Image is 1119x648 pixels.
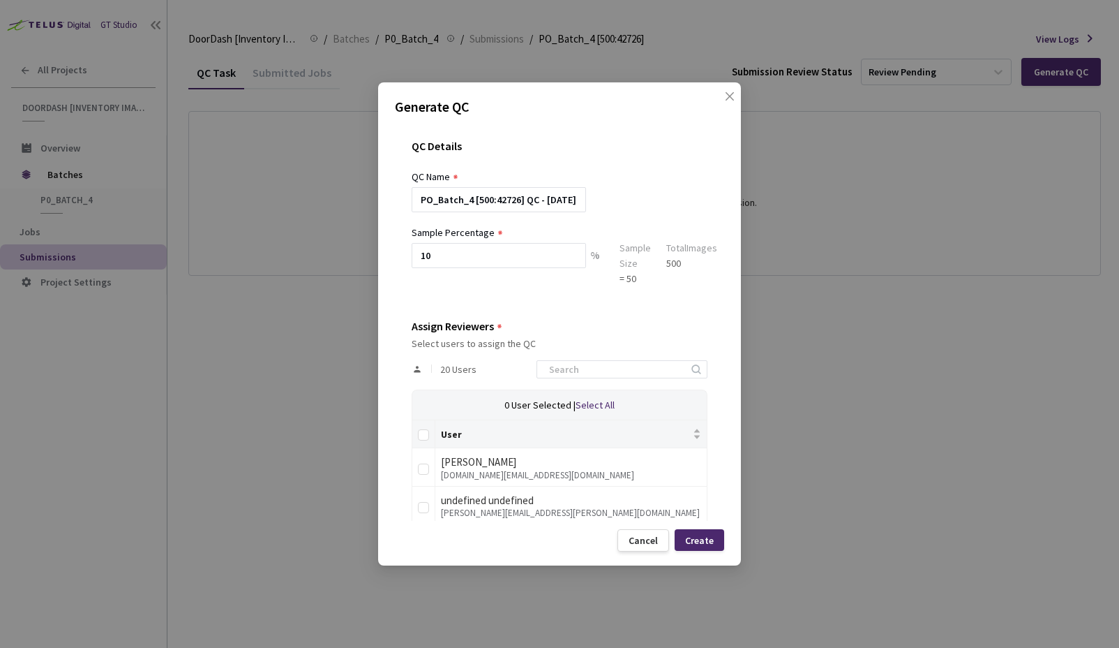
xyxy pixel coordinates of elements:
[412,169,450,184] div: QC Name
[435,420,707,448] th: User
[441,471,701,480] div: [DOMAIN_NAME][EMAIL_ADDRESS][DOMAIN_NAME]
[412,225,495,240] div: Sample Percentage
[440,364,476,375] span: 20 Users
[710,91,733,113] button: Close
[412,140,707,169] div: QC Details
[441,492,701,509] div: undefined undefined
[619,240,651,271] div: Sample Size
[412,320,494,332] div: Assign Reviewers
[441,454,701,471] div: [PERSON_NAME]
[441,508,701,518] div: [PERSON_NAME][EMAIL_ADDRESS][PERSON_NAME][DOMAIN_NAME]
[412,243,586,268] input: e.g. 10
[412,338,707,349] div: Select users to assign the QC
[666,240,717,256] div: Total Images
[629,535,658,546] div: Cancel
[666,256,717,271] div: 500
[504,399,576,411] span: 0 User Selected |
[576,399,615,411] span: Select All
[541,361,689,378] input: Search
[441,429,690,440] span: User
[685,535,714,546] div: Create
[395,96,724,117] p: Generate QC
[619,271,651,286] div: = 50
[724,91,735,130] span: close
[586,243,604,286] div: %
